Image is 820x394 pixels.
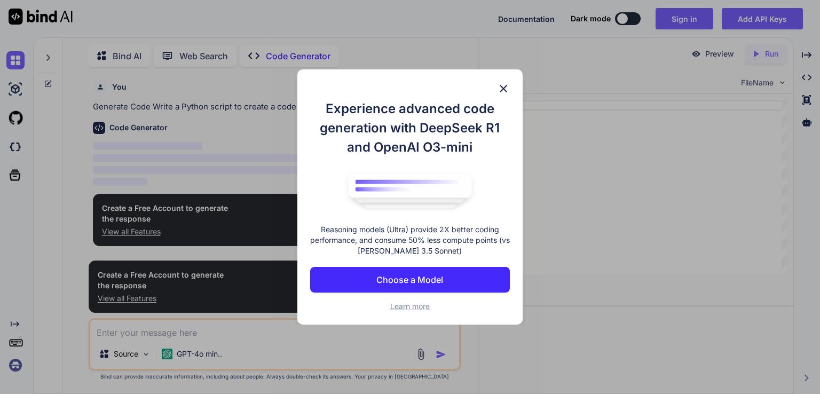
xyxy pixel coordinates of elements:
[376,273,443,286] p: Choose a Model
[390,302,430,311] span: Learn more
[310,99,510,157] h1: Experience advanced code generation with DeepSeek R1 and OpenAI O3-mini
[341,168,479,214] img: bind logo
[310,267,510,293] button: Choose a Model
[497,82,510,95] img: close
[310,224,510,256] p: Reasoning models (Ultra) provide 2X better coding performance, and consume 50% less compute point...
